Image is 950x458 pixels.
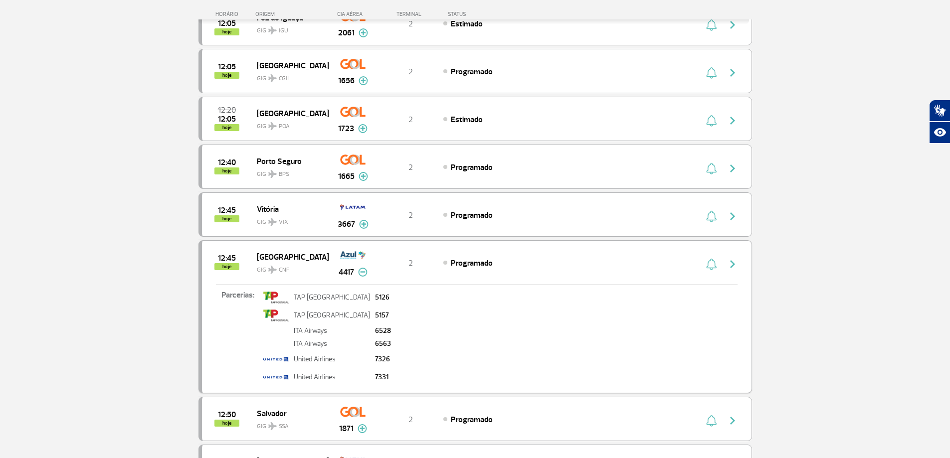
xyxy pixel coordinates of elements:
span: 3667 [338,218,355,230]
p: ITA Airways [294,327,370,334]
span: Programado [451,415,493,425]
span: 2 [408,415,413,425]
img: seta-direita-painel-voo.svg [727,415,739,427]
img: tap.png [263,289,289,306]
span: GIG [257,417,321,431]
img: seta-direita-painel-voo.svg [727,19,739,31]
p: TAP [GEOGRAPHIC_DATA] [294,294,370,301]
span: Programado [451,162,493,172]
span: Vitória [257,202,321,215]
p: 6528 [375,327,391,334]
span: 2025-09-30 12:05:00 [218,116,236,123]
p: United Airlines [294,374,370,381]
img: sino-painel-voo.svg [706,67,717,79]
img: destiny_airplane.svg [268,170,277,178]
img: destiny_airplane.svg [268,422,277,430]
img: sino-painel-voo.svg [706,115,717,127]
img: mais-info-painel-voo.svg [359,172,368,181]
span: 4417 [339,266,354,278]
span: hoje [214,420,239,427]
span: hoje [214,72,239,79]
span: GIG [257,69,321,83]
span: GIG [257,21,321,35]
span: 2025-09-30 12:45:00 [218,207,236,214]
img: seta-direita-painel-voo.svg [727,210,739,222]
span: 2025-09-30 12:45:00 [218,255,236,262]
span: 2 [408,67,413,77]
p: Parcerias: [202,289,261,379]
span: 2061 [338,27,355,39]
img: destiny_airplane.svg [268,26,277,34]
span: hoje [214,167,239,174]
img: sino-painel-voo.svg [706,258,717,270]
img: menos-info-painel-voo.svg [358,268,368,277]
span: VIX [279,218,288,227]
span: [GEOGRAPHIC_DATA] [257,59,321,72]
img: sino-painel-voo.svg [706,415,717,427]
span: hoje [214,263,239,270]
img: mais-info-painel-voo.svg [359,76,368,85]
button: Abrir recursos assistivos. [929,122,950,144]
p: TAP [GEOGRAPHIC_DATA] [294,312,370,319]
p: 7326 [375,356,391,363]
img: sino-painel-voo.svg [706,19,717,31]
img: united.png [263,351,289,368]
img: sino-painel-voo.svg [706,162,717,174]
span: GIG [257,117,321,131]
span: BPS [279,170,289,179]
span: hoje [214,215,239,222]
img: tap.png [263,307,289,324]
span: 2025-09-30 12:05:00 [218,20,236,27]
span: 2025-09-30 12:05:00 [218,63,236,70]
span: 2025-09-30 12:20:00 [218,107,236,114]
span: Estimado [451,19,483,29]
span: [GEOGRAPHIC_DATA] [257,250,321,263]
div: STATUS [443,11,524,17]
img: seta-direita-painel-voo.svg [727,67,739,79]
p: 5126 [375,294,391,301]
span: Programado [451,210,493,220]
img: sino-painel-voo.svg [706,210,717,222]
span: 2 [408,210,413,220]
img: destiny_airplane.svg [268,266,277,274]
p: 5157 [375,312,391,319]
span: GIG [257,260,321,275]
span: 1656 [338,75,355,87]
span: 2025-09-30 12:50:00 [218,411,236,418]
div: HORÁRIO [201,11,256,17]
img: destiny_airplane.svg [268,74,277,82]
p: United Airlines [294,356,370,363]
img: mais-info-painel-voo.svg [358,424,367,433]
span: Programado [451,67,493,77]
span: Programado [451,258,493,268]
img: mais-info-painel-voo.svg [359,28,368,37]
span: 1723 [338,123,354,135]
p: 6563 [375,340,391,347]
span: 2 [408,162,413,172]
img: seta-direita-painel-voo.svg [727,115,739,127]
img: destiny_airplane.svg [268,122,277,130]
span: Estimado [451,115,483,125]
p: 7331 [375,374,391,381]
span: [GEOGRAPHIC_DATA] [257,107,321,120]
span: CNF [279,266,289,275]
span: 2 [408,115,413,125]
div: ORIGEM [255,11,328,17]
span: POA [279,122,290,131]
span: 2025-09-30 12:40:00 [218,159,236,166]
span: 1871 [339,423,354,435]
span: 1665 [338,170,355,182]
img: mais-info-painel-voo.svg [358,124,368,133]
div: TERMINAL [378,11,443,17]
img: seta-direita-painel-voo.svg [727,258,739,270]
button: Abrir tradutor de língua de sinais. [929,100,950,122]
span: Porto Seguro [257,154,321,167]
div: CIA AÉREA [328,11,378,17]
img: destiny_airplane.svg [268,218,277,226]
span: 2 [408,258,413,268]
span: CGH [279,74,290,83]
span: hoje [214,28,239,35]
span: SSA [279,422,289,431]
img: seta-direita-painel-voo.svg [727,162,739,174]
span: Salvador [257,407,321,420]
